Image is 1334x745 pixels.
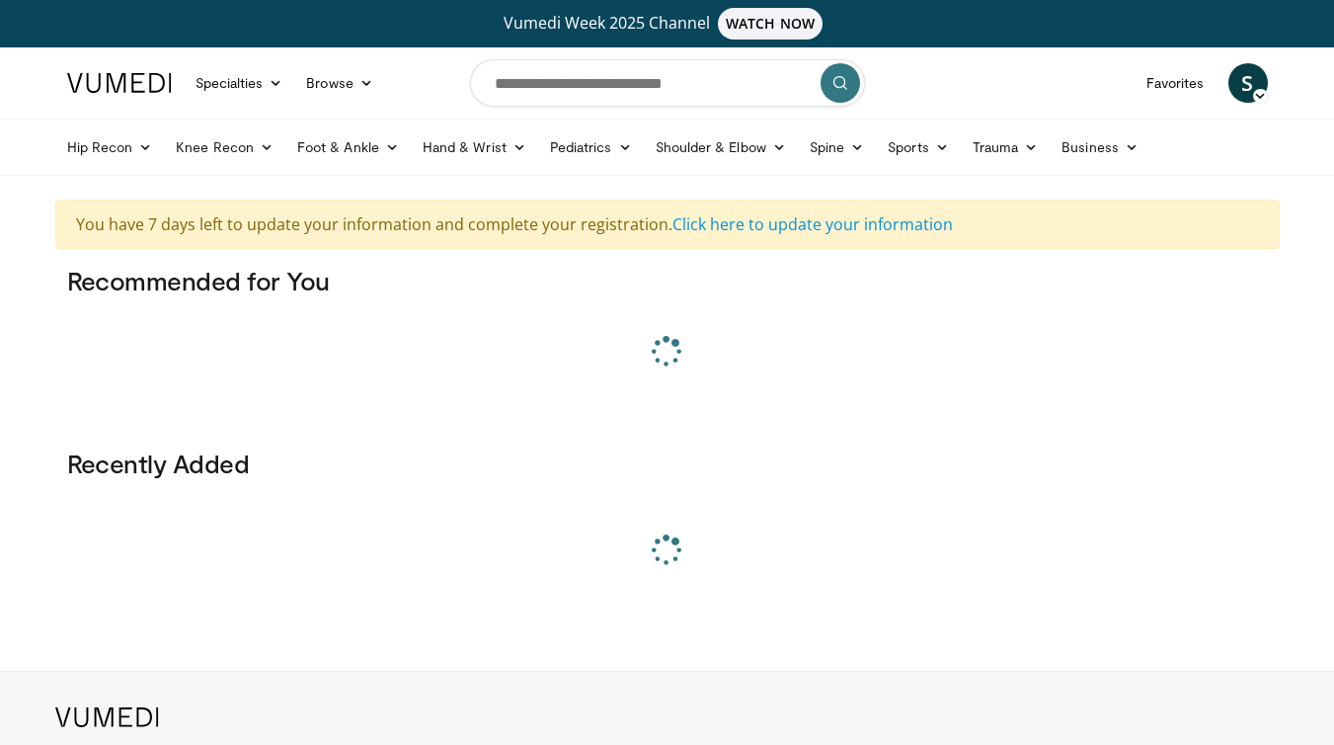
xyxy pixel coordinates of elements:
a: Vumedi Week 2025 ChannelWATCH NOW [70,8,1265,40]
a: Shoulder & Elbow [644,127,798,167]
img: VuMedi Logo [55,707,159,727]
span: WATCH NOW [718,8,823,40]
h3: Recently Added [67,448,1268,479]
a: Sports [876,127,961,167]
a: Business [1050,127,1150,167]
a: Browse [294,63,385,103]
a: Pediatrics [538,127,644,167]
div: You have 7 days left to update your information and complete your registration. [55,200,1280,249]
h3: Recommended for You [67,265,1268,296]
a: Favorites [1135,63,1216,103]
a: Spine [798,127,876,167]
a: Trauma [961,127,1051,167]
a: Specialties [184,63,295,103]
a: Hand & Wrist [411,127,538,167]
a: Knee Recon [164,127,285,167]
a: Click here to update your information [672,213,953,235]
img: VuMedi Logo [67,73,172,93]
input: Search topics, interventions [470,59,865,107]
a: Hip Recon [55,127,165,167]
a: Foot & Ankle [285,127,411,167]
a: S [1228,63,1268,103]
